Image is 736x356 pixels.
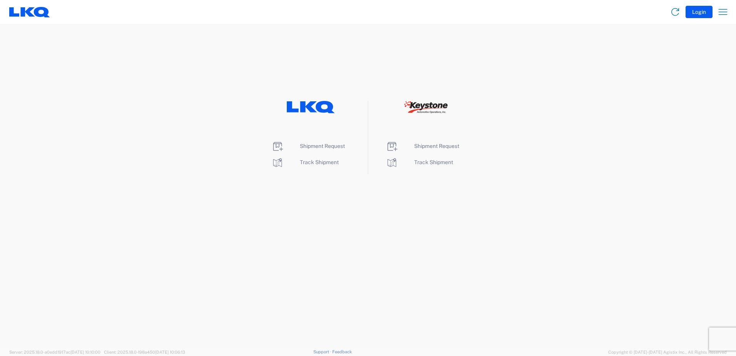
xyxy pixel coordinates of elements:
span: Server: 2025.18.0-a0edd1917ac [9,350,100,354]
span: Shipment Request [414,143,459,149]
button: Login [686,6,713,18]
span: [DATE] 10:06:13 [155,350,185,354]
a: Shipment Request [386,143,459,149]
a: Track Shipment [386,159,453,165]
span: Track Shipment [300,159,339,165]
span: Copyright © [DATE]-[DATE] Agistix Inc., All Rights Reserved [608,349,727,356]
span: Client: 2025.18.0-198a450 [104,350,185,354]
a: Track Shipment [271,159,339,165]
span: [DATE] 10:10:00 [70,350,100,354]
a: Feedback [332,349,352,354]
a: Shipment Request [271,143,345,149]
a: Support [313,349,333,354]
span: Shipment Request [300,143,345,149]
span: Track Shipment [414,159,453,165]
